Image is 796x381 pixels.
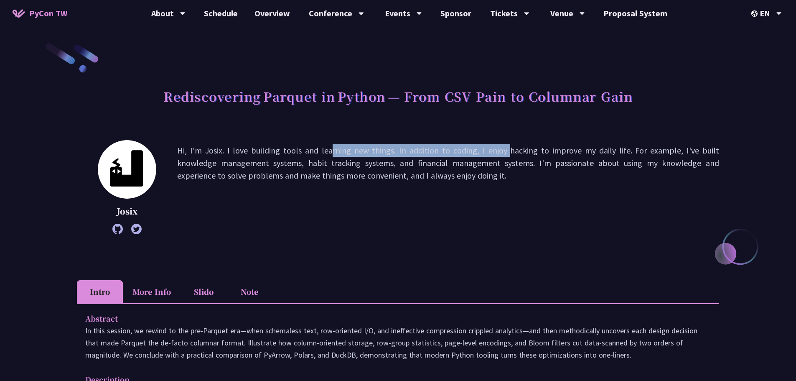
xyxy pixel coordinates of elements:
p: Josix [98,205,156,217]
a: PyCon TW [4,3,76,24]
img: Locale Icon [751,10,760,17]
p: In this session, we rewind to the pre‑Parquet era—when schemaless text, row‑oriented I/O, and ine... [85,325,711,361]
p: Abstract [85,312,694,325]
li: Note [226,280,272,303]
h1: Rediscovering Parquet in Python — From CSV Pain to Columnar Gain [163,84,633,109]
p: Hi, I'm Josix. I love building tools and learning new things. In addition to coding, I enjoy hack... [177,144,719,230]
li: Intro [77,280,123,303]
img: Home icon of PyCon TW 2025 [13,9,25,18]
li: More Info [123,280,181,303]
span: PyCon TW [29,7,67,20]
li: Slido [181,280,226,303]
img: Josix [98,140,156,199]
